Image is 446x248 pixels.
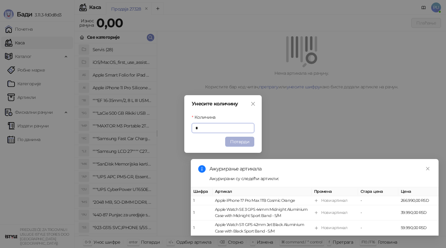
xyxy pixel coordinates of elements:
div: Унесите количину [192,101,254,106]
td: Apple Watch SE 3 GPS 44mm Midnight Aluminium Case with Midnight Sport Band - S/M [212,206,312,221]
td: 39.990,00 RSD [398,206,439,221]
button: Close [248,99,258,109]
span: info-circle [198,165,206,173]
td: 59.990,00 RSD [398,221,439,236]
td: Apple Watch S11 GPS 42mm Jet Black Aluminium Case with Black Sport Band - S/M [212,221,312,236]
div: Ажурирани су следећи артикли: [209,175,431,182]
div: Ажурирање артикала [209,165,431,173]
td: 1 [191,206,212,221]
span: close [251,101,256,106]
th: Артикал [212,187,312,196]
input: Количина [192,123,254,133]
th: Шифра [191,187,212,196]
span: Close [248,101,258,106]
th: Цена [398,187,439,196]
th: Промена [312,187,358,196]
span: close [426,166,430,171]
td: 266.990,00 RSD [398,196,439,205]
td: - [358,206,398,221]
div: Нови артикал [321,197,347,204]
td: Apple iPhone 17 Pro Max 1TB Cosmic Orange [212,196,312,205]
button: Потврди [225,137,254,147]
th: Стара цена [358,187,398,196]
div: Нови артикал [321,210,347,216]
td: 1 [191,221,212,236]
td: - [358,196,398,205]
a: Close [424,165,431,172]
label: Количина [192,114,219,121]
td: 1 [191,196,212,205]
div: Нови артикал [321,225,347,231]
td: - [358,221,398,236]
